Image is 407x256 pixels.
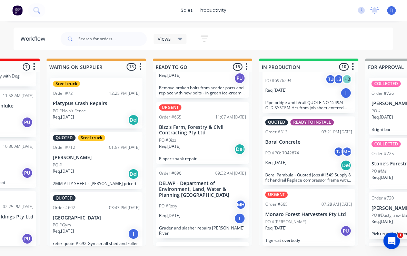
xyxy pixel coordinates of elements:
[3,204,34,210] div: 02:25 PM [DATE]
[159,181,246,198] p: DELWP - Department of Environment, Land, Water & Planning [GEOGRAPHIC_DATA]
[266,172,353,183] p: Boral Pambula - Quoted Jobs #1549 Supply & fit handrail Replace compressor frame with hinged mesh...
[159,104,182,111] div: URGENT
[263,44,355,113] div: Boral ConcretePO #6976294TJLS+2Req.[DATE]IPipe bridge and h/rail QUOTE NO 1549/4 OLD SYSTEM Hrs f...
[24,57,37,64] div: Team
[12,5,23,16] img: Factory
[80,210,93,215] span: News
[157,167,249,238] div: Order #69609:32 AM [DATE]DELWP - Department of Environment, Land, Water & Planning [GEOGRAPHIC_DA...
[24,31,37,38] div: Team
[341,225,352,236] div: PU
[53,195,76,201] div: QUOTED
[159,213,181,219] p: Req. [DATE]
[38,210,65,215] span: Messages
[24,82,64,89] div: [PERSON_NAME]
[159,114,182,120] div: Order #655
[53,181,140,186] p: 2MM ALLY SHEET - [PERSON_NAME] priced
[53,205,76,211] div: Order #692
[266,87,287,93] p: Req. [DATE]
[159,156,246,161] p: Ripper shank repair
[53,168,75,174] p: Req. [DATE]
[103,193,138,220] button: Help
[53,144,76,151] div: Order #712
[53,101,140,106] p: Platypus Crash Repairs
[8,101,22,114] img: Profile image for Cathy
[216,114,246,120] div: 11:07 AM [DATE]
[22,117,33,128] div: PU
[24,107,64,115] div: [PERSON_NAME]
[235,144,246,155] div: Del
[266,212,353,217] p: Monaro Forest Harvesters Pty Ltd
[53,162,62,168] p: PO #
[266,139,353,145] p: Boral Concrete
[322,201,353,207] div: 07:28 AM [DATE]
[326,74,336,84] div: TJ
[266,129,288,135] div: Order #313
[266,201,288,207] div: Order #665
[372,141,401,147] div: COLLECTED
[372,151,394,157] div: Order #725
[69,193,103,220] button: News
[266,160,287,166] p: Req. [DATE]
[384,233,400,249] iframe: Intercom live chat
[266,78,292,84] p: PO #6976294
[177,5,196,16] div: sales
[159,72,181,79] p: Req. [DATE]
[53,108,86,114] p: PO #Nola's Fence
[159,245,182,251] div: Order #651
[50,192,143,254] div: QUOTEDOrder #69203:43 PM [DATE][GEOGRAPHIC_DATA]PO #GymReq.[DATE]Irefer quote # 692 Gym small she...
[34,193,69,220] button: Messages
[266,225,287,231] p: Req. [DATE]
[159,143,181,150] p: Req. [DATE]
[24,101,339,106] span: Hey [PERSON_NAME] 👋 Welcome to Factory! Take a look around, and if you have any questions just le...
[159,85,246,95] p: Remove broken bolts from seeder parts and replace with new bolts - in green ice-cream container o...
[53,81,80,87] div: Steel truck
[266,219,307,225] p: PO #[PERSON_NAME]
[263,189,355,246] div: URGENTOrder #66507:28 AM [DATE]Monaro Forest Harvesters Pty LtdPO #[PERSON_NAME]Req.[DATE]PUTiger...
[196,5,230,16] div: productivity
[158,35,171,42] span: Views
[235,73,246,84] div: PU
[235,213,246,224] div: I
[50,78,143,129] div: Steel truckOrder #72112:25 PM [DATE]Platypus Crash RepairsPO #Nola's FenceReq.[DATE]Del
[3,93,34,99] div: 11:58 AM [DATE]
[109,144,140,151] div: 01:57 PM [DATE]
[342,146,353,157] div: MH
[53,222,71,228] p: PO #Gym
[372,218,393,225] p: Req. [DATE]
[263,116,355,185] div: QUOTEDREADY TO INSTALLOrder #31303:21 PM [DATE]Boral ConcretePO #PO: 7042674TJMHReq.[DATE]DelBora...
[24,75,79,81] span: Hi [PERSON_NAME] 👋🏼
[51,3,88,15] h1: Messages
[53,215,140,221] p: [GEOGRAPHIC_DATA]
[50,132,143,189] div: QUOTEDSteel truckOrder #71201:57 PM [DATE][PERSON_NAME]PO #Req.[DATE]Del2MM ALLY SHEET - [PERSON_...
[266,150,299,156] p: PO #PO: 7042674
[128,228,139,239] div: I
[79,32,147,46] input: Search for orders...
[128,114,139,125] div: Del
[53,114,75,120] p: Req. [DATE]
[372,174,393,181] p: Req. [DATE]
[53,241,140,251] p: refer quote # 692 Gym small shed and roller door - ordered Sthn Garages [DATE], ISC Steel ordered...
[342,74,353,84] div: + 2
[109,205,140,211] div: 03:43 PM [DATE]
[78,135,106,141] div: Steel truck
[334,74,344,84] div: LS
[341,88,352,99] div: I
[3,143,34,150] div: 10:36 AM [DATE]
[115,210,126,215] span: Help
[159,203,178,209] p: PO #Roxy
[334,146,344,157] div: TJ
[372,195,394,201] div: Order #720
[8,75,22,89] img: Profile image for Cathy
[372,245,394,252] div: Order #719
[10,210,24,215] span: Home
[21,35,49,43] div: Workflow
[159,225,246,236] p: Grader and slasher repairs [PERSON_NAME] River
[121,3,133,15] div: Close
[159,137,177,143] p: PO #Bizz
[398,233,403,238] span: 1
[53,135,76,141] div: QUOTED
[266,192,288,198] div: URGENT
[53,90,76,96] div: Order #721
[266,238,353,243] p: Tigercat overbody
[291,119,334,125] div: READY TO INSTALL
